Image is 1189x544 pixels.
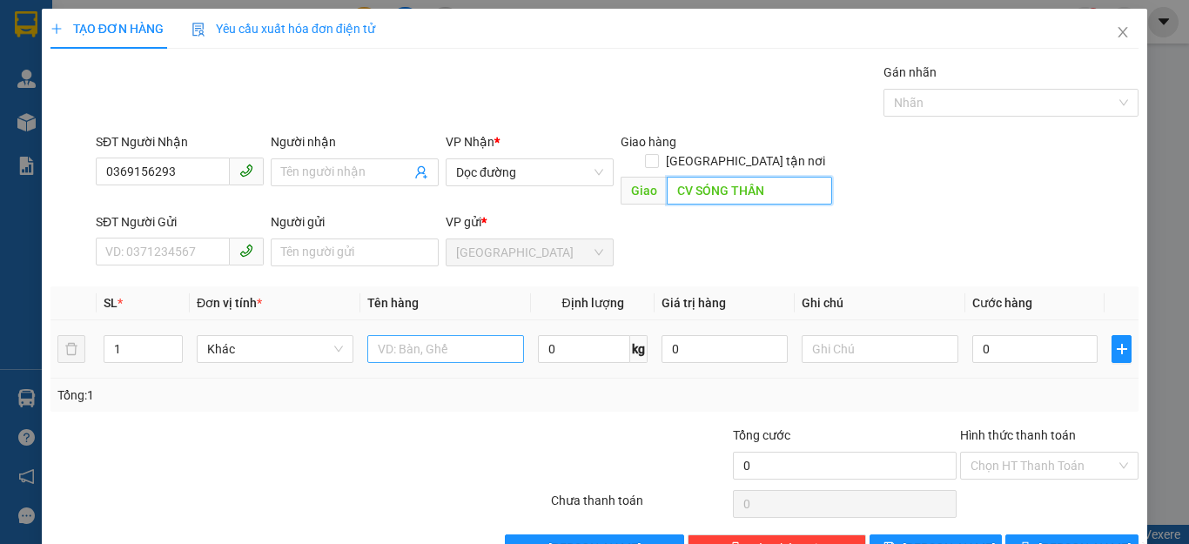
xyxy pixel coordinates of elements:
span: user-add [414,165,428,179]
span: TẠO ĐƠN HÀNG [50,22,164,36]
span: plus [1112,342,1131,356]
th: Ghi chú [795,286,965,320]
span: phone [239,244,253,258]
span: close [1116,25,1130,39]
div: Tổng: 1 [57,386,460,405]
input: Ghi Chú [802,335,958,363]
span: VP Nhận [446,135,494,149]
input: Dọc đường [667,177,832,205]
span: kg [630,335,648,363]
input: VD: Bàn, Ghế [367,335,524,363]
span: Giá trị hàng [662,296,726,310]
span: Định lượng [561,296,623,310]
span: SL [104,296,118,310]
span: Đơn vị tính [197,296,262,310]
span: Giao [621,177,667,205]
img: icon [191,23,205,37]
button: Close [1098,9,1147,57]
span: plus [50,23,63,35]
span: Khác [207,336,343,362]
button: delete [57,335,85,363]
div: Chưa thanh toán [549,491,731,521]
span: Tổng cước [733,428,790,442]
button: plus [1112,335,1132,363]
span: Yêu cầu xuất hóa đơn điện tử [191,22,375,36]
div: SĐT Người Nhận [96,132,264,151]
div: Người nhận [271,132,439,151]
div: SĐT Người Gửi [96,212,264,232]
span: Tên hàng [367,296,419,310]
input: 0 [662,335,787,363]
span: [GEOGRAPHIC_DATA] tận nơi [659,151,832,171]
div: VP gửi [446,212,614,232]
div: Người gửi [271,212,439,232]
label: Hình thức thanh toán [960,428,1076,442]
span: phone [239,164,253,178]
span: Cước hàng [972,296,1032,310]
label: Gán nhãn [883,65,937,79]
span: Quảng Sơn [456,239,603,265]
span: Dọc đường [456,159,603,185]
span: Giao hàng [621,135,676,149]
